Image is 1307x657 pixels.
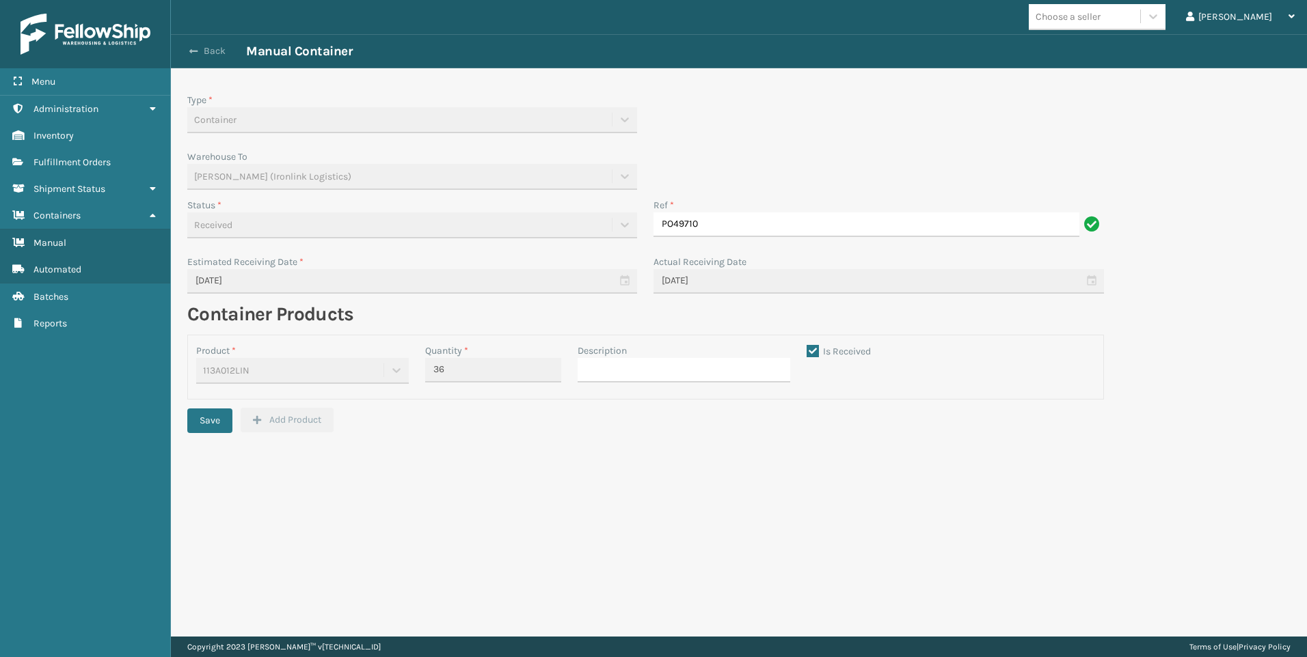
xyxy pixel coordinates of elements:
span: Menu [31,76,55,87]
span: Automated [33,264,81,275]
a: Privacy Policy [1239,642,1291,652]
span: Manual [33,237,66,249]
span: Administration [33,103,98,115]
label: Actual Receiving Date [653,256,746,268]
div: Choose a seller [1036,10,1101,24]
h2: Container Products [187,302,1104,326]
label: Warehouse To [187,151,247,163]
span: Fulfillment Orders [33,156,111,168]
label: Estimated Receiving Date [187,256,304,268]
label: Ref [653,198,674,212]
label: Status [187,199,221,211]
span: Batches [33,291,68,303]
label: Description [578,344,627,358]
button: Back [183,45,246,57]
h3: Manual Container [246,43,352,59]
span: Inventory [33,130,74,141]
button: Save [187,408,232,433]
label: Product [196,345,236,357]
label: Quantity [425,344,468,358]
input: MM/DD/YYYY [187,269,637,294]
span: Reports [33,318,67,329]
a: Terms of Use [1189,642,1237,652]
input: MM/DD/YYYY [653,269,1103,294]
span: Containers [33,210,81,221]
span: Shipment Status [33,183,105,195]
label: Is Received [807,346,871,357]
p: Copyright 2023 [PERSON_NAME]™ v [TECHNICAL_ID] [187,637,381,657]
div: | [1189,637,1291,657]
img: logo [21,14,150,55]
button: Add Product [241,408,334,432]
label: Type [187,94,213,106]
